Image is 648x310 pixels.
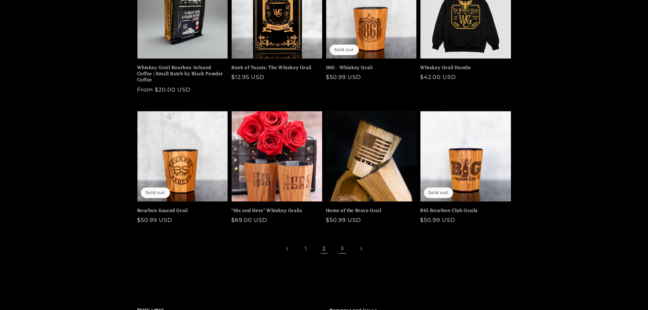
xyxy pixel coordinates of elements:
[137,241,511,256] nav: Pagination
[137,208,224,214] a: Bourbon Sauced Grail
[420,208,507,214] a: BIG Bourbon Club Grails
[353,241,368,256] a: Next page
[326,65,413,71] a: 1861 - Whiskey Grail
[298,241,313,256] a: Page 1
[317,241,332,256] span: Page 2
[137,65,224,83] a: Whiskey Grail Bourbon Infused Coffee | Small Batch by Black Powder Coffee
[231,208,318,214] a: "His and Hers" Whiskey Grails
[231,65,318,71] a: Book of Toasts: The Whiskey Grail
[335,241,350,256] a: Page 3
[326,208,413,214] a: Home of the Brave Grail
[420,65,507,71] a: Whiskey Grail Hoodie
[280,241,295,256] a: Previous page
